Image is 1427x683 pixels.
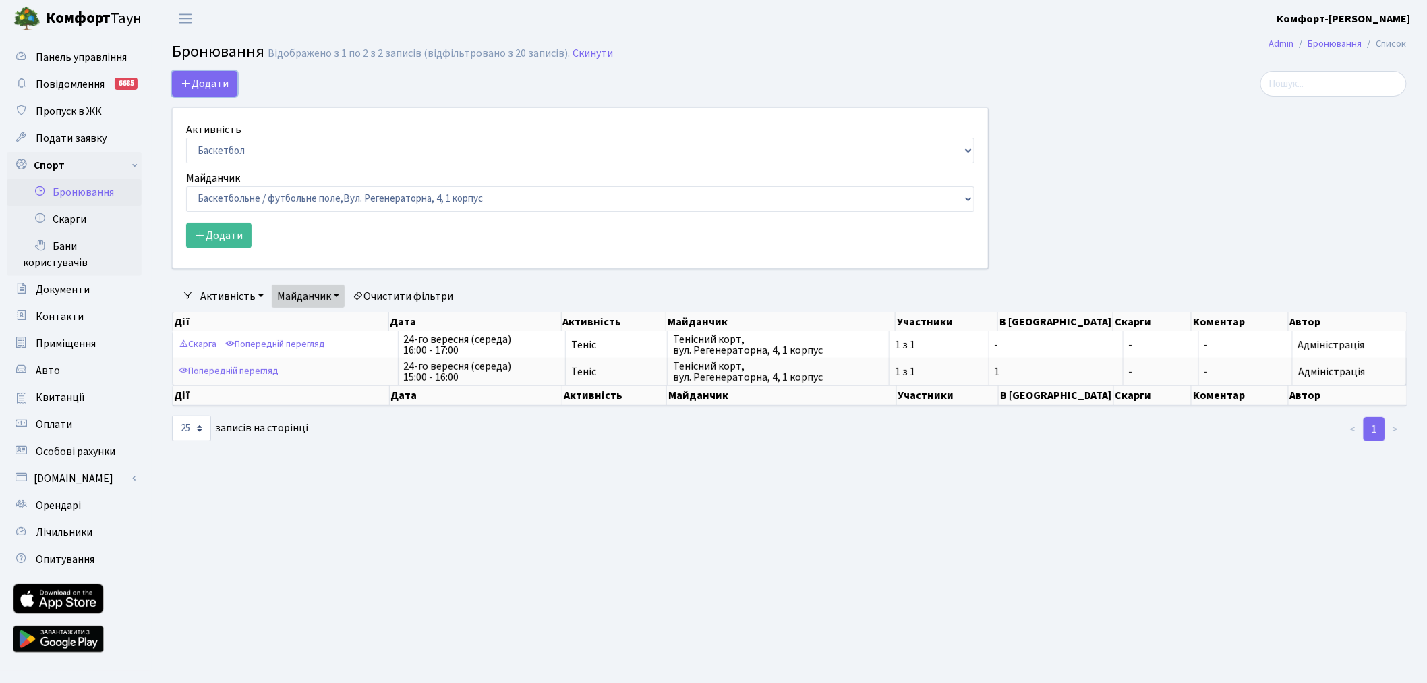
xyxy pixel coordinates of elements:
[172,71,237,97] button: Додати
[195,285,269,308] a: Активність
[36,417,72,432] span: Оплати
[173,385,390,406] th: Дії
[169,7,202,30] button: Переключити навігацію
[999,385,1114,406] th: В [GEOGRAPHIC_DATA]
[7,98,142,125] a: Пропуск в ЖК
[7,465,142,492] a: [DOMAIN_NAME]
[571,366,662,377] span: Теніс
[1298,366,1401,377] span: Адміністрація
[186,121,241,138] label: Активність
[1289,312,1407,331] th: Автор
[186,223,252,248] button: Додати
[36,363,60,378] span: Авто
[667,385,896,406] th: Майданчик
[7,179,142,206] a: Бронювання
[1114,385,1192,406] th: Скарги
[1113,312,1192,331] th: Скарги
[175,334,220,355] a: Скарга
[1204,337,1208,352] span: -
[673,361,884,383] span: Тенісний корт, вул. Регенераторна, 4, 1 корпус
[7,492,142,519] a: Орендарі
[562,312,667,331] th: Активність
[7,546,142,573] a: Опитування
[998,312,1113,331] th: В [GEOGRAPHIC_DATA]
[897,385,999,406] th: Участники
[1298,339,1401,350] span: Адміністрація
[13,5,40,32] img: logo.png
[404,334,560,356] span: 24-го вересня (середа) 16:00 - 17:00
[36,390,85,405] span: Квитанції
[895,366,983,377] span: 1 з 1
[36,444,115,459] span: Особові рахунки
[995,366,1117,377] span: 1
[896,312,998,331] th: Участники
[1277,11,1411,26] b: Комфорт-[PERSON_NAME]
[36,336,96,351] span: Приміщення
[268,47,570,60] div: Відображено з 1 по 2 з 2 записів (відфільтровано з 20 записів).
[1192,385,1288,406] th: Коментар
[172,416,211,441] select: записів на сторінці
[7,357,142,384] a: Авто
[222,334,328,355] a: Попередній перегляд
[1192,312,1289,331] th: Коментар
[36,77,105,92] span: Повідомлення
[36,104,102,119] span: Пропуск в ЖК
[7,303,142,330] a: Контакти
[7,233,142,276] a: Бани користувачів
[1364,417,1385,441] a: 1
[172,416,308,441] label: записів на сторінці
[172,40,264,63] span: Бронювання
[36,309,84,324] span: Контакти
[272,285,345,308] a: Майданчик
[7,330,142,357] a: Приміщення
[347,285,459,308] a: Очистити фільтри
[7,125,142,152] a: Подати заявку
[7,411,142,438] a: Оплати
[46,7,142,30] span: Таун
[1269,36,1294,51] a: Admin
[390,385,562,406] th: Дата
[36,552,94,567] span: Опитування
[1308,36,1362,51] a: Бронювання
[995,339,1117,350] span: -
[36,50,127,65] span: Панель управління
[1204,364,1208,379] span: -
[7,206,142,233] a: Скарги
[173,312,389,331] th: Дії
[571,339,662,350] span: Теніс
[7,384,142,411] a: Квитанції
[1289,385,1407,406] th: Автор
[115,78,138,90] div: 6685
[7,152,142,179] a: Спорт
[673,334,884,356] span: Тенісний корт, вул. Регенераторна, 4, 1 корпус
[1129,366,1193,377] span: -
[36,525,92,540] span: Лічильники
[1260,71,1407,97] input: Пошук...
[36,282,90,297] span: Документи
[1129,339,1193,350] span: -
[666,312,896,331] th: Майданчик
[404,361,560,383] span: 24-го вересня (середа) 15:00 - 16:00
[7,44,142,71] a: Панель управління
[175,361,282,382] a: Попередній перегляд
[1362,36,1407,51] li: Список
[7,438,142,465] a: Особові рахунки
[186,170,240,186] label: Майданчик
[1249,30,1427,58] nav: breadcrumb
[389,312,562,331] th: Дата
[7,519,142,546] a: Лічильники
[36,498,81,513] span: Орендарі
[7,276,142,303] a: Документи
[46,7,111,29] b: Комфорт
[1277,11,1411,27] a: Комфорт-[PERSON_NAME]
[895,339,983,350] span: 1 з 1
[562,385,667,406] th: Активність
[573,47,613,60] a: Скинути
[7,71,142,98] a: Повідомлення6685
[36,131,107,146] span: Подати заявку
